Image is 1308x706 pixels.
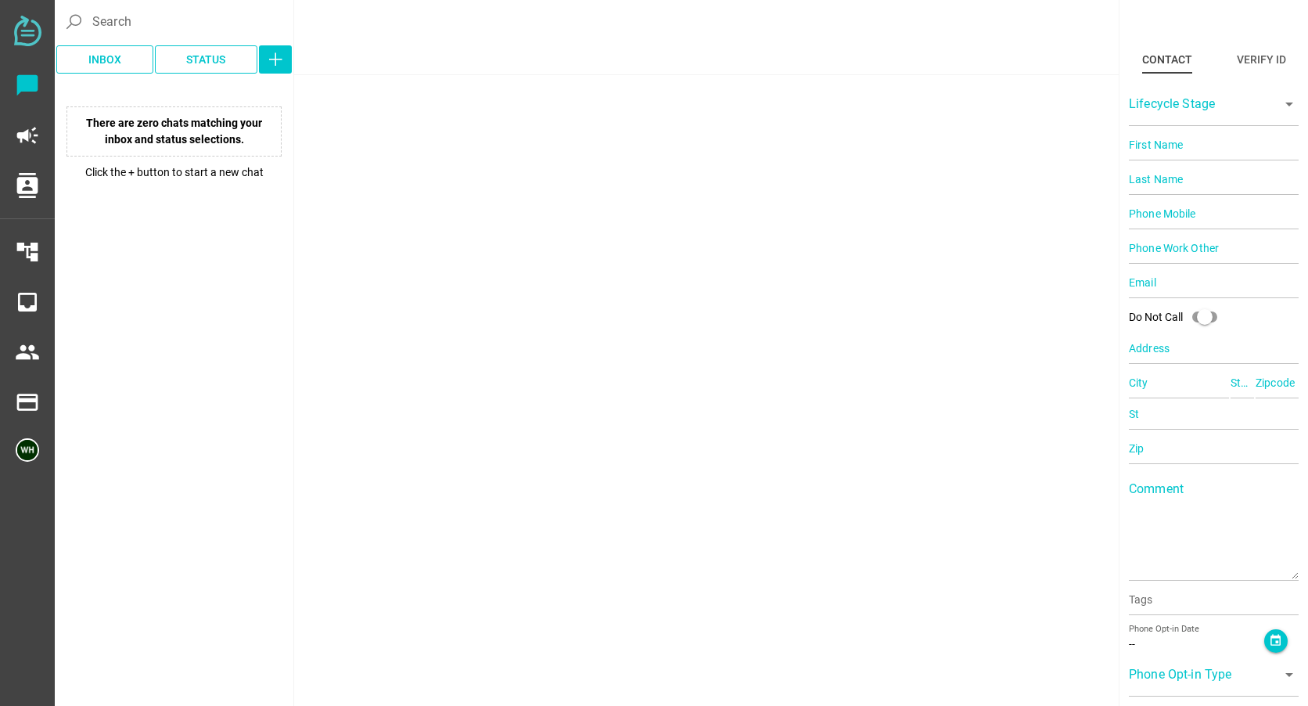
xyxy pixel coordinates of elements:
input: City [1129,367,1229,398]
div: Do Not Call [1129,309,1183,326]
input: Address [1129,333,1299,364]
i: inbox [15,290,40,315]
input: St [1129,398,1299,430]
i: chat_bubble [15,73,40,98]
p: Click the + button to start a new chat [59,164,289,181]
i: event [1269,634,1282,647]
input: State [1231,367,1254,398]
input: Zipcode [1256,367,1299,398]
input: Tags [1129,595,1299,614]
i: arrow_drop_down [1280,95,1299,113]
i: contacts [15,173,40,198]
span: Status [186,50,225,69]
i: people [15,340,40,365]
button: Inbox [56,45,153,74]
input: Phone Mobile [1129,198,1299,229]
i: campaign [15,123,40,148]
input: Zip [1129,433,1299,464]
input: First Name [1129,129,1299,160]
i: account_tree [15,240,40,265]
img: 5edff51079ed9903661a2266-30.png [16,438,39,462]
img: svg+xml;base64,PD94bWwgdmVyc2lvbj0iMS4wIiBlbmNvZGluZz0iVVRGLTgiPz4KPHN2ZyB2ZXJzaW9uPSIxLjEiIHZpZX... [14,16,41,46]
i: arrow_drop_down [1280,665,1299,684]
div: -- [1129,636,1264,653]
textarea: Comment [1129,488,1299,579]
div: Contact [1142,50,1192,69]
div: Phone Opt-in Date [1129,623,1264,636]
div: Do Not Call [1129,301,1227,333]
div: Verify ID [1237,50,1286,69]
span: Inbox [88,50,121,69]
input: Phone Work Other [1129,232,1299,264]
i: payment [15,390,40,415]
input: Last Name [1129,164,1299,195]
p: There are zero chats matching your inbox and status selections. [66,106,282,157]
button: Status [155,45,258,74]
input: Email [1129,267,1299,298]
